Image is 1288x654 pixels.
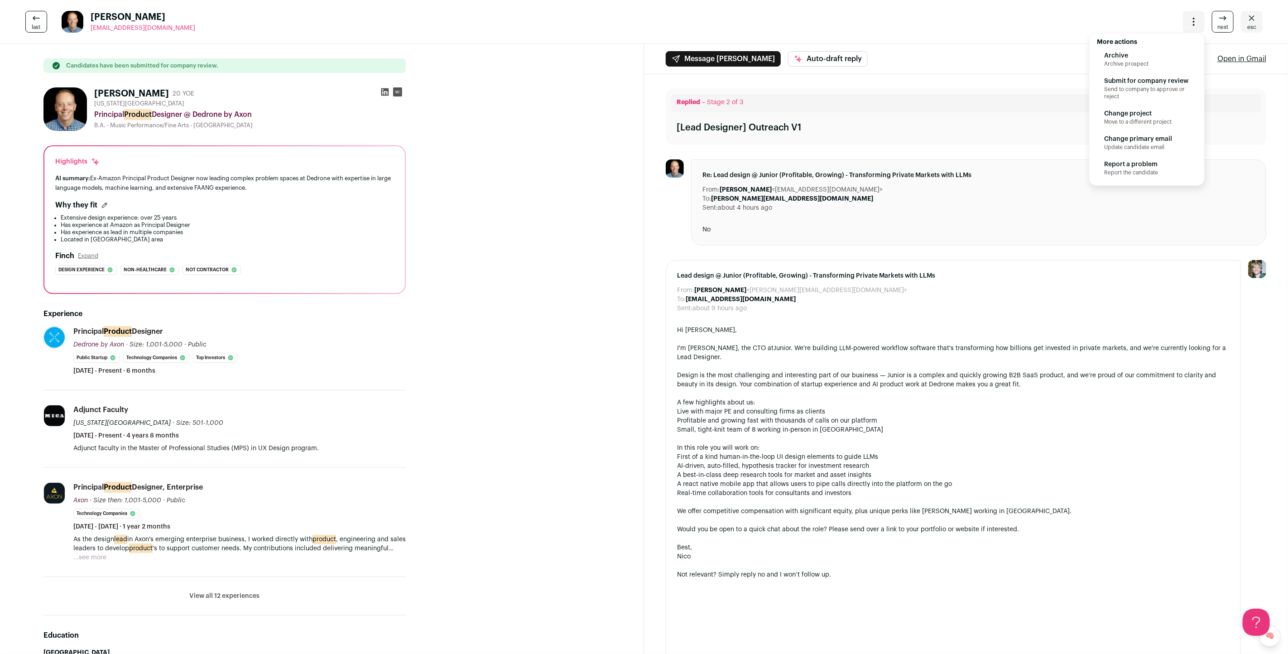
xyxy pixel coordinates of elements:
[677,452,1230,462] li: First of a kind human-in-the-loop UI design elements to guide LLMs
[55,250,74,261] h2: Finch
[173,420,223,426] span: · Size: 501-1,000
[1104,160,1190,169] span: Report a problem
[1104,135,1190,151] a: Change primary email Update candidate email
[686,296,796,303] b: [EMAIL_ADDRESS][DOMAIN_NAME]
[123,353,189,363] li: Technology Companies
[43,87,87,131] img: 48b94d99ddbe852b389884424059c1766fdd05868091a66fc7bf47f76bc0e3e8.jpg
[677,489,1230,498] li: Real-time collaboration tools for consultants and investors
[677,407,1230,416] li: Live with major PE and consulting firms as clients
[677,371,1230,389] div: Design is the most challenging and interesting part of our business — Junior is a complex and qui...
[126,341,183,348] span: · Size: 1,001-5,000
[55,173,394,192] div: Ex-Amazon Principal Product Designer now leading complex problem spaces at Dedrone with expertise...
[677,425,1230,434] li: Small, tight-knit team of 8 working in-person in [GEOGRAPHIC_DATA]
[1104,109,1172,118] span: Change project
[193,353,237,363] li: Top Investors
[702,203,718,212] dt: Sent:
[61,214,394,221] li: Extensive design experience: over 25 years
[788,51,868,67] button: Auto-draft reply
[1243,609,1270,636] iframe: Help Scout Beacon - Open
[73,431,179,440] span: [DATE] - Present · 4 years 8 months
[677,507,1230,516] div: We offer competitive compensation with significant equity, plus unique perks like [PERSON_NAME] w...
[666,159,684,178] img: 48b94d99ddbe852b389884424059c1766fdd05868091a66fc7bf47f76bc0e3e8.jpg
[94,122,406,129] div: B.A. - Music Performance/Fine Arts - [GEOGRAPHIC_DATA]
[43,630,406,641] h2: Education
[1104,144,1190,151] span: Update candidate email
[1104,51,1190,67] button: Archive Archive prospect
[1248,260,1266,278] img: 6494470-medium_jpg
[720,185,883,194] dd: <[EMAIL_ADDRESS][DOMAIN_NAME]>
[55,157,100,166] div: Highlights
[1104,77,1190,86] span: Submit for company review
[694,286,907,295] dd: <[PERSON_NAME][EMAIL_ADDRESS][DOMAIN_NAME]>
[73,405,128,415] div: Adjunct Faculty
[62,11,83,33] img: 48b94d99ddbe852b389884424059c1766fdd05868091a66fc7bf47f76bc0e3e8.jpg
[73,420,171,426] span: [US_STATE][GEOGRAPHIC_DATA]
[692,304,747,313] dd: about 9 hours ago
[1217,53,1266,64] a: Open in Gmail
[702,171,1255,180] span: Re: Lead design @ Junior (Profitable, Growing) - Transforming Private Markets with LLMs
[1104,160,1190,176] a: Report a problem
[718,203,772,212] dd: about 4 hours ago
[44,327,65,348] img: 9ef377ce1ef36d9c77e817916aa89d4622a87a65885e43f45e535370aa7e973f.jpg
[73,341,124,348] span: Dedrone by Axon
[124,265,167,274] span: Non-healthcare
[1259,625,1281,647] a: 🧠
[1217,24,1228,31] span: next
[677,552,1230,561] div: Nico
[55,200,97,211] h2: Why they fit
[677,295,686,304] dt: To:
[167,497,185,504] span: Public
[677,543,1230,552] div: Best,
[129,543,153,553] mark: product
[1104,109,1172,125] button: Change project Move to a different project
[677,416,1230,425] li: Profitable and growing fast with thousands of calls on our platform
[61,229,394,236] li: Has experience as lead in multiple companies
[124,109,152,120] mark: Product
[61,221,394,229] li: Has experience at Amazon as Principal Designer
[677,398,1230,407] div: A few highlights about us:
[1104,86,1190,100] span: Send to company to approve or reject
[90,497,161,504] span: · Size then: 1,001-5,000
[58,265,105,274] span: Design experience
[677,326,1230,335] div: Hi [PERSON_NAME],
[677,570,1230,579] div: Not relevant? Simply reply no and I won’t follow up.
[677,271,1230,280] span: Lead design @ Junior (Profitable, Growing) - Transforming Private Markets with LLMs
[73,327,163,337] div: Principal Designer
[94,100,184,107] span: [US_STATE][GEOGRAPHIC_DATA]
[666,51,781,67] button: Message [PERSON_NAME]
[61,236,394,243] li: Located in [GEOGRAPHIC_DATA] area
[73,482,203,492] div: Principal Designer, Enterprise
[44,483,65,504] img: 81e796c3d40edba1e498c27cff59a94ce512113f236d69766b97bd27a2e69330.jpg
[711,196,873,202] b: [PERSON_NAME][EMAIL_ADDRESS][DOMAIN_NAME]
[25,11,47,33] a: last
[720,187,772,193] b: [PERSON_NAME]
[43,308,406,319] h2: Experience
[188,341,207,348] span: Public
[73,353,120,363] li: Public Startup
[73,444,406,453] p: Adjunct faculty in the Master of Professional Studies (MPS) in UX Design program.
[677,344,1230,362] div: I'm [PERSON_NAME], the CTO at . We're building LLM-powered workflow software that's transforming ...
[702,185,720,194] dt: From:
[1241,11,1263,33] a: Close
[1104,135,1190,144] span: Change primary email
[312,534,336,544] mark: product
[44,405,65,426] img: 355347b51a1b4ce7a588fbf9233090db41377d68c5ecd73ba211d97eed8ef765.jpg
[73,553,106,562] button: ...see more
[702,99,705,106] span: –
[677,304,692,313] dt: Sent:
[104,326,132,337] mark: Product
[677,121,801,134] div: [Lead Designer] Outreach V1
[73,497,88,504] span: Axon
[73,535,406,553] p: As the design in Axon's emerging enterprise business, I worked directly with , engineering and sa...
[677,471,1230,480] li: A best-in-class deep research tools for market and asset insights
[1104,77,1190,100] button: Submit for company review Send to company to approve or reject
[55,175,90,181] span: AI summary:
[32,24,41,31] span: last
[677,525,1230,534] div: Would you be open to a quick chat about the role? Please send over a link to your portfolio or we...
[66,62,218,69] p: Candidates have been submitted for company review.
[677,99,700,106] span: Replied
[1104,60,1190,67] span: Archive prospect
[702,194,711,203] dt: To:
[1104,118,1172,125] span: Move to a different project
[73,509,139,519] li: Technology Companies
